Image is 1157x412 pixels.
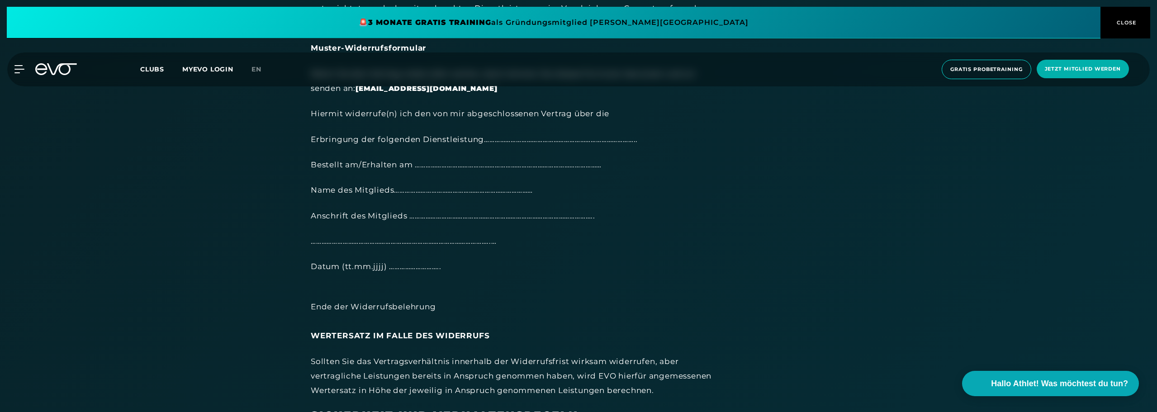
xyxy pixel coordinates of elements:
[311,132,718,147] div: Erbringung der folgenden Dienstleistung…………………………………………………………………………..
[939,60,1034,79] a: Gratis Probetraining
[251,64,272,75] a: en
[1034,60,1132,79] a: Jetzt Mitglied werden
[311,234,718,248] div: ………………………………………………………………………………………..…
[311,106,718,121] div: Hiermit widerrufe(n) ich den von mir abgeschlossenen Vertrag über die
[311,331,489,340] strong: WERTERSATZ IM FALLE DES WIDERRUFS
[991,378,1128,390] span: Hallo Athlet! Was möchtest du tun?
[140,65,164,73] span: Clubs
[311,299,718,343] div: Ende der Widerrufsbelehrung
[182,65,233,73] a: MYEVO LOGIN
[1100,7,1150,38] button: CLOSE
[950,66,1023,73] span: Gratis Probetraining
[311,208,718,223] div: Anschrift des Mitglieds …………………………………………………………………………………………..
[311,259,718,289] div: Datum (tt.mm.jjjj) ………………………..
[311,183,718,197] div: Name des Mitglieds……………………………………………………………………
[140,65,182,73] a: Clubs
[1045,65,1121,73] span: Jetzt Mitglied werden
[311,354,718,398] div: Sollten Sie das Vertragsverhältnis innerhalb der Widerrufsfrist wirksam widerrufen, aber vertragl...
[251,65,261,73] span: en
[1114,19,1137,27] span: CLOSE
[311,157,718,172] div: Bestellt am/Erhalten am ……………………………………………………………………………………………
[962,371,1139,396] button: Hallo Athlet! Was möchtest du tun?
